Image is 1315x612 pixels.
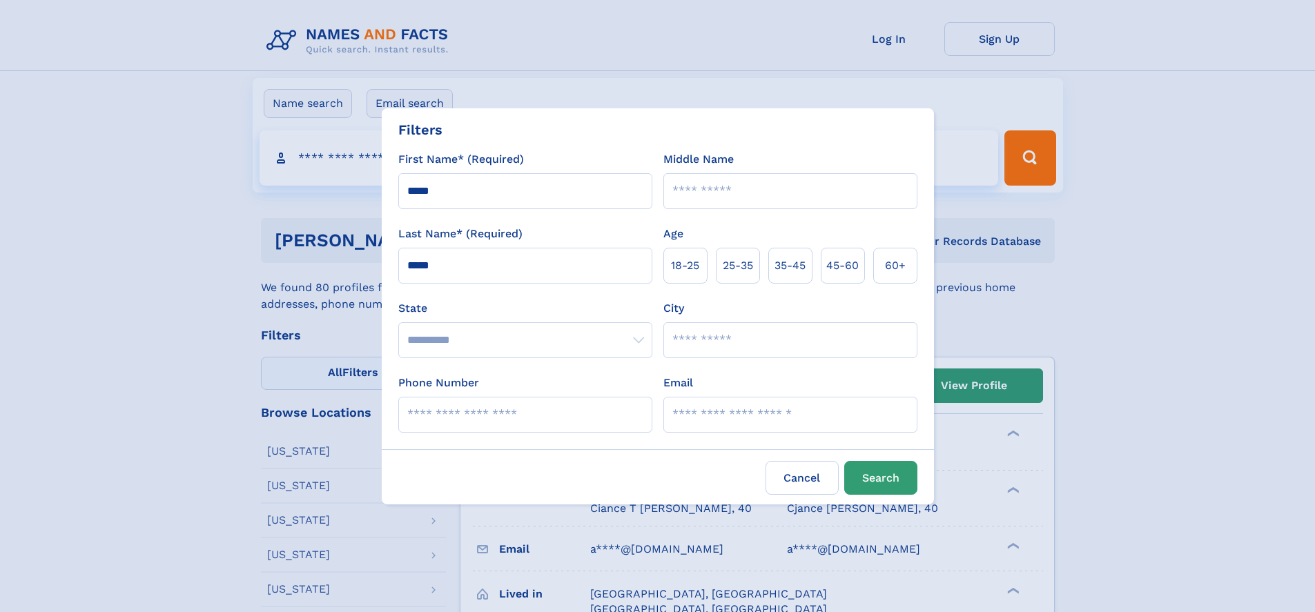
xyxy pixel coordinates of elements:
label: Phone Number [398,375,479,391]
span: 45‑60 [826,257,859,274]
button: Search [844,461,917,495]
label: Middle Name [663,151,734,168]
label: Email [663,375,693,391]
label: Cancel [766,461,839,495]
label: Last Name* (Required) [398,226,523,242]
label: State [398,300,652,317]
div: Filters [398,119,442,140]
label: First Name* (Required) [398,151,524,168]
span: 35‑45 [775,257,806,274]
span: 18‑25 [671,257,699,274]
span: 25‑35 [723,257,753,274]
label: Age [663,226,683,242]
span: 60+ [885,257,906,274]
label: City [663,300,684,317]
